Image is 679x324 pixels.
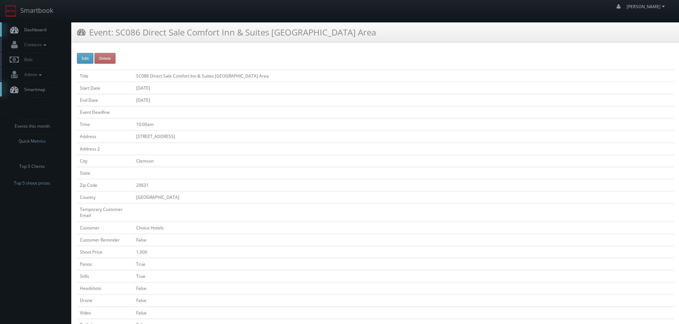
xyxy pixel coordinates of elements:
td: Event Deadline [77,106,133,118]
td: 10:00am [133,118,674,131]
td: Address [77,131,133,143]
td: Title [77,70,133,82]
td: Video [77,307,133,319]
td: Shoot Price [77,246,133,258]
span: Top 5 Clients [19,163,45,170]
td: True [133,270,674,282]
td: State [77,167,133,179]
td: Panos [77,258,133,270]
span: Quick Metrics [19,138,46,145]
button: Edit [77,53,93,64]
span: Events this month [15,123,50,130]
button: Delete [94,53,115,64]
span: Smartmap [21,86,45,92]
td: [DATE] [133,82,674,94]
td: 29631 [133,179,674,191]
td: False [133,294,674,307]
td: City [77,155,133,167]
td: True [133,258,674,270]
span: Contacts [21,42,48,48]
td: Country [77,191,133,203]
span: Dashboard [21,27,46,33]
td: [GEOGRAPHIC_DATA] [133,191,674,203]
td: Headshots [77,282,133,294]
td: False [133,234,674,246]
td: Customer Reminder [77,234,133,246]
td: Temporary Customer Email [77,203,133,222]
td: Time [77,118,133,131]
td: False [133,307,674,319]
td: 1,000 [133,246,674,258]
td: End Date [77,94,133,106]
td: Stills [77,270,133,282]
td: False [133,282,674,294]
td: Clemson [133,155,674,167]
td: Drone [77,294,133,307]
td: [STREET_ADDRESS] [133,131,674,143]
img: smartbook-logo.png [5,5,17,17]
td: Address 2 [77,143,133,155]
td: Zip Code [77,179,133,191]
span: Top 5 shoot prices [14,180,50,187]
span: Admin [21,71,43,78]
td: Customer [77,222,133,234]
td: Start Date [77,82,133,94]
h3: Event: SC086 Direct Sale Comfort Inn & Suites [GEOGRAPHIC_DATA] Area [77,26,376,38]
td: [DATE] [133,94,674,106]
span: [PERSON_NAME] [627,4,667,10]
td: SC086 Direct Sale Comfort Inn & Suites [GEOGRAPHIC_DATA] Area [133,70,674,82]
span: Bids [21,57,33,63]
td: Choice Hotels [133,222,674,234]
